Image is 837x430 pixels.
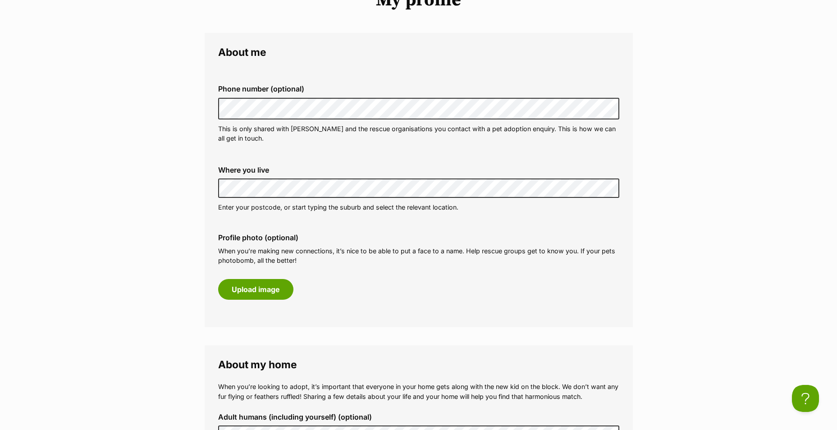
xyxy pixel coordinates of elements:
[218,382,619,401] p: When you’re looking to adopt, it’s important that everyone in your home gets along with the new k...
[218,85,619,93] label: Phone number (optional)
[218,124,619,143] p: This is only shared with [PERSON_NAME] and the rescue organisations you contact with a pet adopti...
[792,385,819,412] iframe: Help Scout Beacon - Open
[218,166,619,174] label: Where you live
[205,33,633,327] fieldset: About me
[218,202,619,212] p: Enter your postcode, or start typing the suburb and select the relevant location.
[218,46,619,58] legend: About me
[218,359,619,371] legend: About my home
[218,279,293,300] button: Upload image
[218,246,619,265] p: When you’re making new connections, it’s nice to be able to put a face to a name. Help rescue gro...
[218,233,619,242] label: Profile photo (optional)
[218,413,619,421] label: Adult humans (including yourself) (optional)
